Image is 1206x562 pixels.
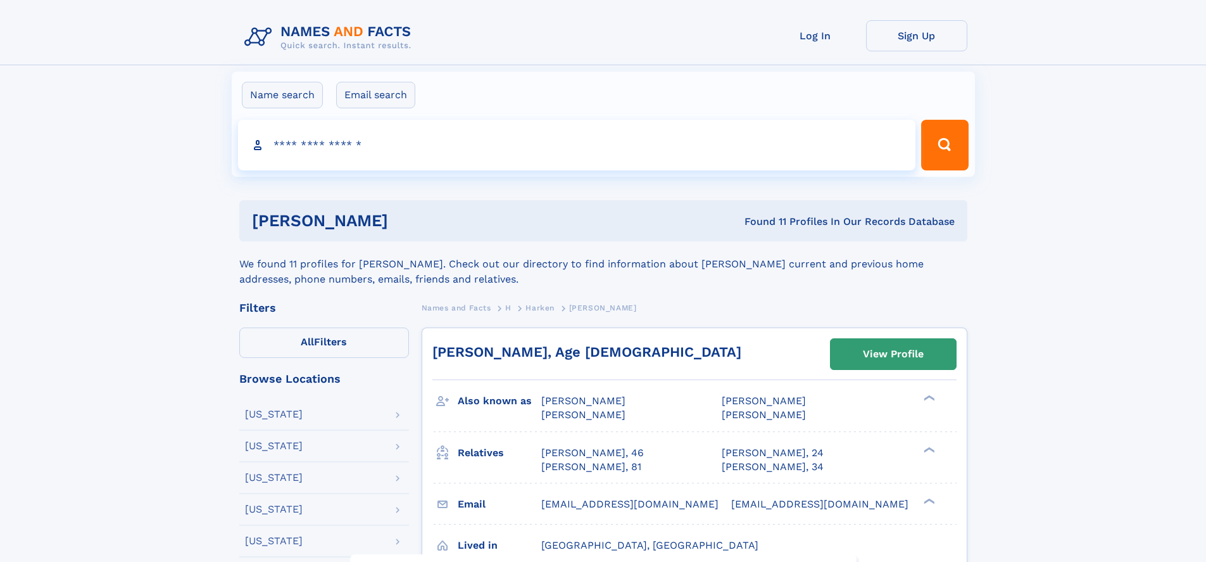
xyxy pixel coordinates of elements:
[432,344,741,360] a: [PERSON_NAME], Age [DEMOGRAPHIC_DATA]
[569,303,637,312] span: [PERSON_NAME]
[541,446,644,460] a: [PERSON_NAME], 46
[541,539,758,551] span: [GEOGRAPHIC_DATA], [GEOGRAPHIC_DATA]
[458,390,541,412] h3: Also known as
[525,303,555,312] span: Harken
[863,340,924,369] div: View Profile
[566,215,955,229] div: Found 11 Profiles In Our Records Database
[541,498,719,510] span: [EMAIL_ADDRESS][DOMAIN_NAME]
[245,536,303,546] div: [US_STATE]
[336,82,415,108] label: Email search
[238,120,916,170] input: search input
[920,394,936,402] div: ❯
[505,300,512,316] a: H
[920,497,936,505] div: ❯
[245,441,303,451] div: [US_STATE]
[239,20,422,54] img: Logo Names and Facts
[458,535,541,556] h3: Lived in
[866,20,967,51] a: Sign Up
[505,303,512,312] span: H
[722,460,824,474] a: [PERSON_NAME], 34
[458,442,541,464] h3: Relatives
[301,336,314,348] span: All
[921,120,968,170] button: Search Button
[722,409,806,421] span: [PERSON_NAME]
[252,213,567,229] h1: [PERSON_NAME]
[541,409,625,421] span: [PERSON_NAME]
[920,445,936,454] div: ❯
[239,241,967,287] div: We found 11 profiles for [PERSON_NAME]. Check out our directory to find information about [PERSON...
[722,395,806,407] span: [PERSON_NAME]
[239,302,409,314] div: Filters
[245,473,303,483] div: [US_STATE]
[722,446,824,460] a: [PERSON_NAME], 24
[245,504,303,514] div: [US_STATE]
[422,300,491,316] a: Names and Facts
[242,82,323,108] label: Name search
[245,409,303,419] div: [US_STATE]
[525,300,555,316] a: Harken
[731,498,908,510] span: [EMAIL_ADDRESS][DOMAIN_NAME]
[541,395,625,407] span: [PERSON_NAME]
[458,494,541,515] h3: Email
[831,339,956,369] a: View Profile
[541,460,641,474] a: [PERSON_NAME], 81
[239,373,409,385] div: Browse Locations
[765,20,866,51] a: Log In
[239,328,409,358] label: Filters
